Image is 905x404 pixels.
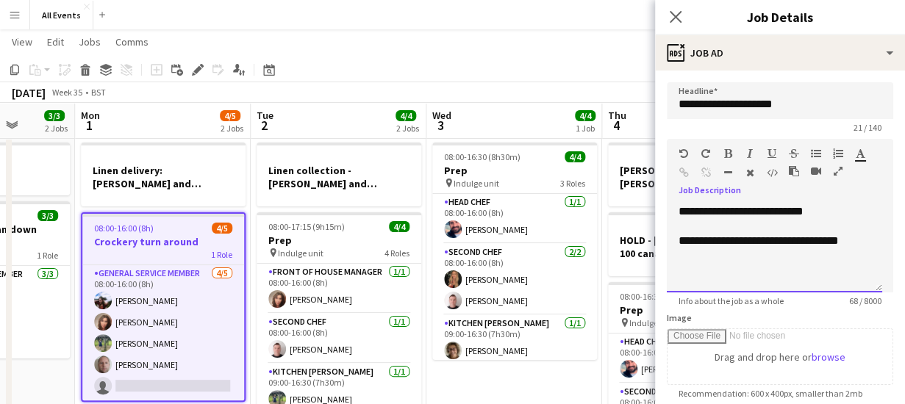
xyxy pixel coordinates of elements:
span: 68 / 8000 [837,295,893,306]
app-card-role: Kitchen [PERSON_NAME]1/109:00-16:30 (7h30m)[PERSON_NAME] [432,315,597,365]
app-card-role: Front of House Manager1/108:00-16:00 (8h)[PERSON_NAME] [257,264,421,314]
app-job-card: Linen delivery: [PERSON_NAME] and [PERSON_NAME] [81,143,246,206]
span: 3/3 [37,210,58,221]
span: 3 [430,117,451,134]
span: 08:00-17:15 (9h15m) [268,221,345,232]
span: Wed [432,109,451,122]
span: Edit [47,35,64,48]
app-job-card: 08:00-16:00 (8h)4/5Crockery turn around1 RoleGeneral service member4/508:00-16:00 (8h)[PERSON_NAM... [81,212,246,402]
span: 21 / 140 [842,122,893,133]
h3: [PERSON_NAME] and [PERSON_NAME] collecting napkins [608,164,773,190]
span: 4/4 [389,221,409,232]
div: Job Ad [655,35,905,71]
h3: HOLD - [PERSON_NAME] 3 x 100 canapes collected [608,234,773,260]
span: Thu [608,109,626,122]
span: 4/5 [220,110,240,121]
div: 2 Jobs [396,123,419,134]
div: 1 Job [576,123,595,134]
span: Indulge unit [278,248,323,259]
span: 08:00-16:30 (8h30m) [444,151,521,162]
div: [DATE] [12,85,46,100]
button: Underline [767,148,777,159]
span: Recommendation: 600 x 400px, smaller than 2mb [667,388,874,399]
h3: Prep [432,164,597,177]
span: 08:00-16:30 (8h30m) [620,291,696,302]
h3: Prep [257,234,421,247]
button: Bold [723,148,733,159]
app-card-role: General service member4/508:00-16:00 (8h)[PERSON_NAME][PERSON_NAME][PERSON_NAME][PERSON_NAME] [82,265,244,400]
span: 4/5 [212,223,232,234]
app-job-card: [PERSON_NAME] and [PERSON_NAME] collecting napkins [608,143,773,206]
button: Redo [701,148,711,159]
app-card-role: Second Chef2/208:00-16:00 (8h)[PERSON_NAME][PERSON_NAME] [432,244,597,315]
span: 1 Role [37,250,58,261]
span: 4/4 [575,110,595,121]
button: Paste as plain text [789,165,799,177]
span: Comms [115,35,149,48]
app-card-role: Head Chef1/108:00-16:00 (8h)[PERSON_NAME] [608,333,773,383]
a: Comms [110,32,154,51]
button: Italic [745,148,755,159]
div: 2 Jobs [221,123,243,134]
span: Indulge unit [454,178,499,189]
button: Horizontal Line [723,167,733,178]
a: View [6,32,38,51]
app-job-card: Linen collection - [PERSON_NAME] and [PERSON_NAME] / [PERSON_NAME] [257,143,421,206]
span: 3 Roles [560,178,585,189]
span: Week 35 [49,87,85,98]
h3: Linen delivery: [PERSON_NAME] and [PERSON_NAME] [81,164,246,190]
span: Indulge unit [629,317,675,328]
span: 4 [606,117,626,134]
span: Tue [257,109,273,122]
button: HTML Code [767,167,777,178]
button: All Events [30,1,93,29]
div: 2 Jobs [45,123,68,134]
span: Jobs [79,35,101,48]
h3: Prep [608,303,773,317]
a: Edit [41,32,70,51]
span: 4 Roles [384,248,409,259]
app-card-role: Second Chef1/108:00-16:00 (8h)[PERSON_NAME] [257,314,421,364]
button: Undo [679,148,689,159]
app-card-role: Head Chef1/108:00-16:00 (8h)[PERSON_NAME] [432,194,597,244]
button: Unordered List [811,148,821,159]
button: Ordered List [833,148,843,159]
a: Jobs [73,32,107,51]
span: Mon [81,109,100,122]
h3: Linen collection - [PERSON_NAME] and [PERSON_NAME] / [PERSON_NAME] [257,164,421,190]
span: Info about the job as a whole [667,295,795,306]
span: View [12,35,32,48]
span: 1 [79,117,100,134]
div: BST [91,87,106,98]
h3: Job Details [655,7,905,26]
span: 4/4 [565,151,585,162]
button: Strikethrough [789,148,799,159]
button: Text Color [855,148,865,159]
span: 2 [254,117,273,134]
button: Clear Formatting [745,167,755,178]
span: 3/3 [44,110,65,121]
span: 08:00-16:00 (8h) [94,223,154,234]
span: 1 Role [211,249,232,260]
app-job-card: 08:00-16:30 (8h30m)4/4Prep Indulge unit3 RolesHead Chef1/108:00-16:00 (8h)[PERSON_NAME]Second Che... [432,143,597,360]
span: 4/4 [396,110,416,121]
h3: Crockery turn around [82,235,244,248]
button: Insert video [811,165,821,177]
app-job-card: HOLD - [PERSON_NAME] 3 x 100 canapes collected [608,212,773,276]
button: Fullscreen [833,165,843,177]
